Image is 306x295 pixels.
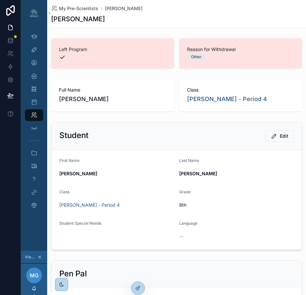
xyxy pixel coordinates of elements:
[59,221,101,226] span: Student Special Needs
[179,158,199,163] span: Last Name
[187,95,267,104] a: [PERSON_NAME] - Period 4
[179,233,183,240] span: --
[59,46,166,53] span: Left Program
[59,130,88,141] h2: Student
[105,5,143,12] a: [PERSON_NAME]
[59,158,80,163] span: First Name
[187,87,294,93] span: Class
[59,95,166,104] span: [PERSON_NAME]
[280,133,288,139] span: Edit
[179,221,198,226] span: Language
[187,46,294,53] span: Reason for Withdrawal
[179,171,217,176] strong: [PERSON_NAME]
[59,171,97,176] strong: [PERSON_NAME]
[59,269,87,279] h2: Pen Pal
[191,54,201,60] div: Other
[59,87,166,93] span: Full Name
[179,189,191,194] span: Grade
[59,202,120,208] a: [PERSON_NAME] - Period 4
[51,5,98,12] a: My Pre-Scientists
[179,202,186,208] span: 8th
[51,14,105,24] h1: [PERSON_NAME]
[21,26,47,220] div: scrollable content
[30,271,39,279] span: MG
[59,189,69,194] span: Class
[265,130,294,142] button: Edit
[59,5,98,12] span: My Pre-Scientists
[25,254,36,260] span: Viewing as [PERSON_NAME]
[29,8,39,18] img: App logo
